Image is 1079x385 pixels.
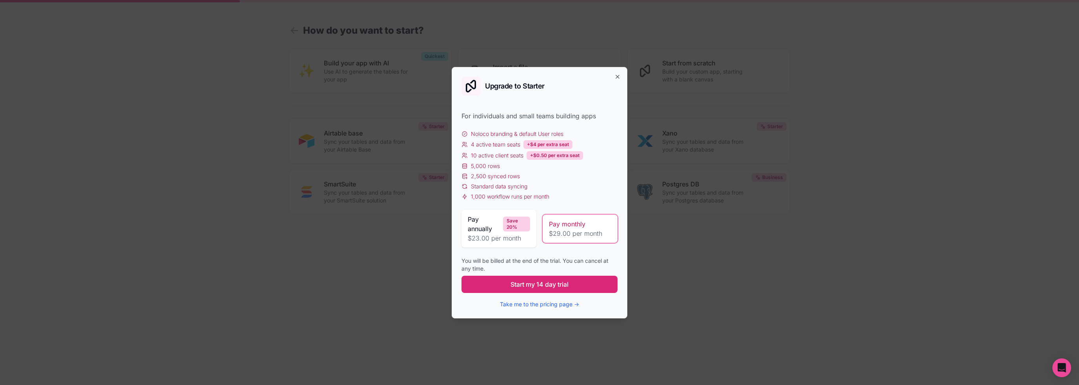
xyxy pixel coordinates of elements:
div: Save 20% [503,217,530,231]
span: Start my 14 day trial [510,280,569,289]
span: Noloco branding & default User roles [471,130,563,138]
span: $23.00 per month [468,233,530,243]
span: 2,500 synced rows [471,172,520,180]
span: Standard data syncing [471,183,527,190]
span: Pay annually [468,215,500,233]
span: 4 active team seats [471,141,520,148]
div: You will be billed at the end of the trial. You can cancel at any time. [461,257,618,273]
span: 5,000 rows [471,162,500,170]
div: For individuals and small teams building apps [461,111,618,121]
h2: Upgrade to Starter [485,83,545,90]
span: 1,000 workflow runs per month [471,193,549,201]
div: +$4 per extra seat [523,140,572,149]
button: Take me to the pricing page → [500,300,579,308]
span: $29.00 per month [549,229,611,238]
button: Start my 14 day trial [461,276,618,293]
div: +$0.50 per extra seat [527,151,583,160]
span: Pay monthly [549,219,585,229]
span: 10 active client seats [471,152,523,159]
